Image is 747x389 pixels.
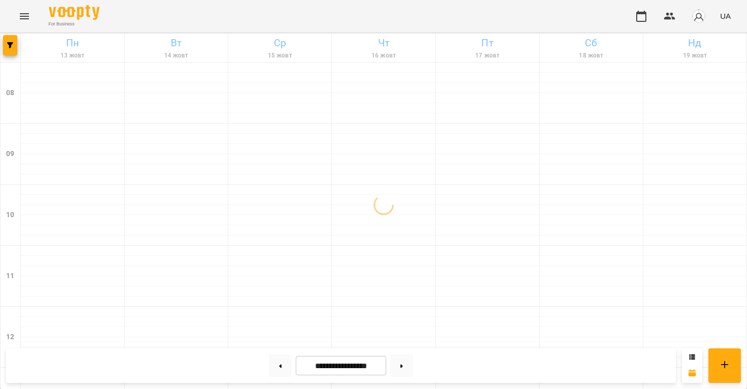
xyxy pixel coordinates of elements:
[12,4,37,28] button: Menu
[541,51,641,61] h6: 18 жовт
[692,9,706,23] img: avatar_s.png
[541,35,641,51] h6: Сб
[645,35,745,51] h6: Нд
[230,51,330,61] h6: 15 жовт
[333,35,433,51] h6: Чт
[438,35,538,51] h6: Пт
[22,51,122,61] h6: 13 жовт
[230,35,330,51] h6: Ср
[716,7,735,25] button: UA
[49,21,100,27] span: For Business
[126,35,226,51] h6: Вт
[720,11,731,21] span: UA
[6,87,14,99] h6: 08
[645,51,745,61] h6: 19 жовт
[49,5,100,20] img: Voopty Logo
[6,148,14,160] h6: 09
[438,51,538,61] h6: 17 жовт
[333,51,433,61] h6: 16 жовт
[6,210,14,221] h6: 10
[6,271,14,282] h6: 11
[6,332,14,343] h6: 12
[126,51,226,61] h6: 14 жовт
[22,35,122,51] h6: Пн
